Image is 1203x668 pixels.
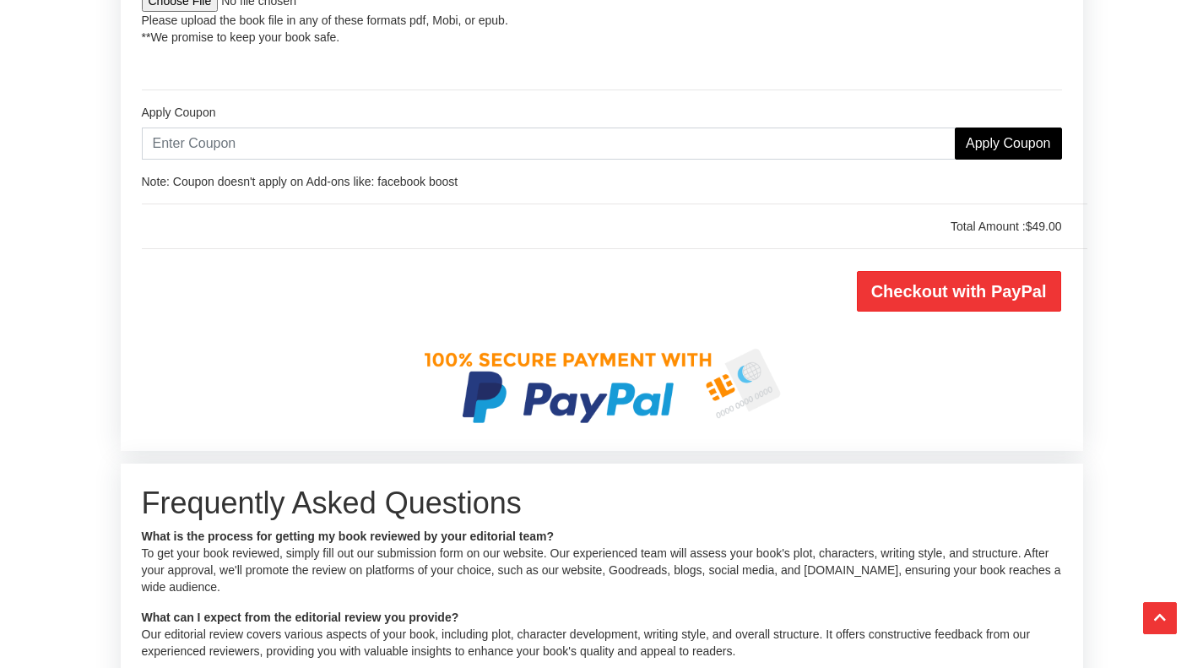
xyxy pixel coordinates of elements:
input: Checkout with PayPal [857,271,1061,312]
p: Note: Coupon doesn't apply on Add-ons like: facebook boost [142,173,1062,190]
p: Our editorial review covers various aspects of your book, including plot, character development, ... [142,609,1062,660]
p: Please upload the book file in any of these formats pdf, Mobi, or epub. **We promise to keep your... [142,12,1062,46]
span: $49.00 [1026,220,1062,233]
button: Scroll Top [1143,602,1177,634]
label: Apply Coupon [142,104,216,121]
img: Checkout with Paypal - BookBelow [418,345,786,430]
strong: What is the process for getting my book reviewed by your editorial team? [142,530,555,543]
span: Total Amount : [951,220,1062,233]
input: Enter Coupon [142,128,956,160]
input: Apply Coupon [955,128,1062,160]
strong: What can I expect from the editorial review you provide? [142,611,459,624]
p: To get your book reviewed, simply fill out our submission form on our website. Our experienced te... [142,528,1062,595]
h2: Frequently Asked Questions [142,485,1062,521]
